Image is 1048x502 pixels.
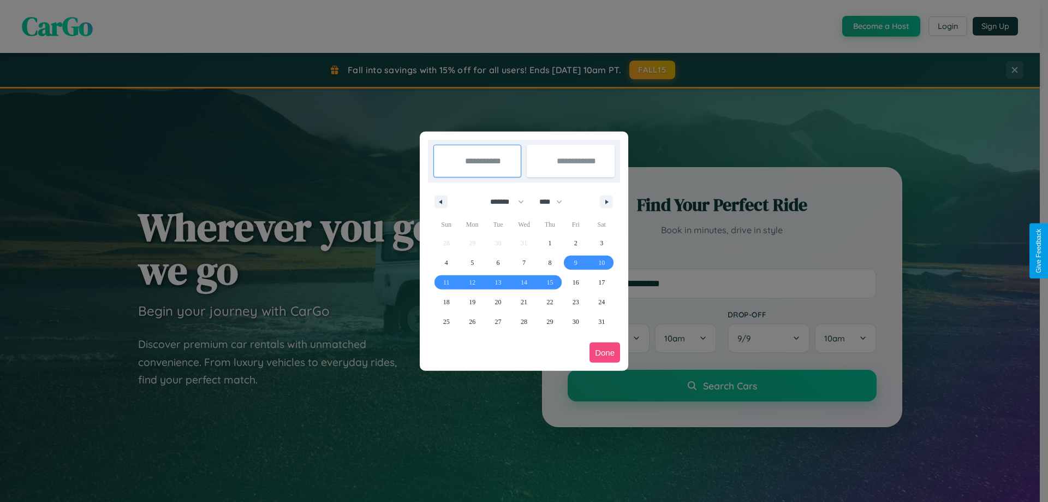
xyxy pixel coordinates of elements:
button: 30 [563,312,588,332]
button: 8 [537,253,563,273]
button: 6 [485,253,511,273]
span: 28 [521,312,527,332]
span: Wed [511,216,537,233]
button: 5 [459,253,485,273]
button: 23 [563,292,588,312]
button: 2 [563,233,588,253]
span: 19 [469,292,475,312]
button: 29 [537,312,563,332]
button: 19 [459,292,485,312]
button: 10 [589,253,615,273]
button: 12 [459,273,485,292]
span: 29 [546,312,553,332]
div: Give Feedback [1035,229,1043,273]
button: 21 [511,292,537,312]
span: 2 [574,233,577,253]
span: Mon [459,216,485,233]
button: 27 [485,312,511,332]
span: 21 [521,292,527,312]
span: Thu [537,216,563,233]
span: 30 [573,312,579,332]
span: 18 [443,292,450,312]
button: 31 [589,312,615,332]
span: 24 [598,292,605,312]
button: 14 [511,273,537,292]
span: Tue [485,216,511,233]
button: 20 [485,292,511,312]
span: Sun [433,216,459,233]
button: 18 [433,292,459,312]
button: 4 [433,253,459,273]
span: 7 [522,253,526,273]
span: 6 [497,253,500,273]
span: 27 [495,312,502,332]
button: 26 [459,312,485,332]
span: 12 [469,273,475,292]
span: 1 [548,233,551,253]
span: 9 [574,253,577,273]
span: 26 [469,312,475,332]
span: 31 [598,312,605,332]
button: 28 [511,312,537,332]
span: 3 [600,233,603,253]
span: 17 [598,273,605,292]
button: Done [589,342,620,363]
button: 7 [511,253,537,273]
span: 8 [548,253,551,273]
button: 16 [563,273,588,292]
span: 4 [445,253,448,273]
button: 22 [537,292,563,312]
button: 25 [433,312,459,332]
button: 24 [589,292,615,312]
button: 9 [563,253,588,273]
span: 23 [573,292,579,312]
span: 5 [471,253,474,273]
span: 15 [546,273,553,292]
span: 11 [443,273,450,292]
span: 10 [598,253,605,273]
button: 11 [433,273,459,292]
span: 20 [495,292,502,312]
button: 17 [589,273,615,292]
span: 25 [443,312,450,332]
button: 3 [589,233,615,253]
span: 22 [546,292,553,312]
span: 13 [495,273,502,292]
span: 16 [573,273,579,292]
button: 1 [537,233,563,253]
button: 15 [537,273,563,292]
span: Fri [563,216,588,233]
button: 13 [485,273,511,292]
span: Sat [589,216,615,233]
span: 14 [521,273,527,292]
